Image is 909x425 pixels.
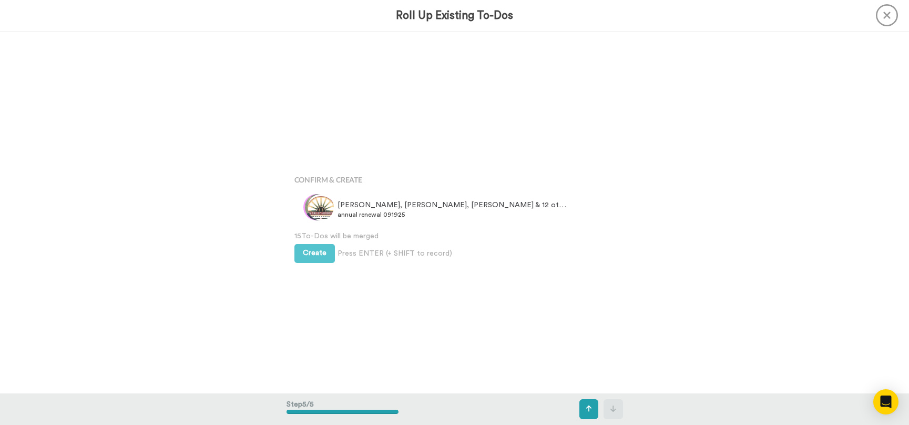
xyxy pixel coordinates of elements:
span: 15 To-Dos will be merged [294,231,615,241]
div: Step 5 / 5 [287,394,399,424]
button: Create [294,244,335,263]
h3: Roll Up Existing To-Dos [396,9,513,22]
span: annual renewal 091925 [338,210,567,219]
h4: Confirm & Create [294,176,615,184]
img: t.png [303,194,330,220]
span: [PERSON_NAME], [PERSON_NAME], [PERSON_NAME] & 12 others [338,200,567,210]
span: Press ENTER (+ SHIFT to record) [338,248,452,259]
span: Create [303,249,326,257]
img: f882406f-74b3-46ae-8a98-0bab345944de.jpg [305,194,331,220]
div: Open Intercom Messenger [873,389,898,414]
img: 6d4df489-b1cc-4476-971b-81e37e127ca1.png [308,194,334,220]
